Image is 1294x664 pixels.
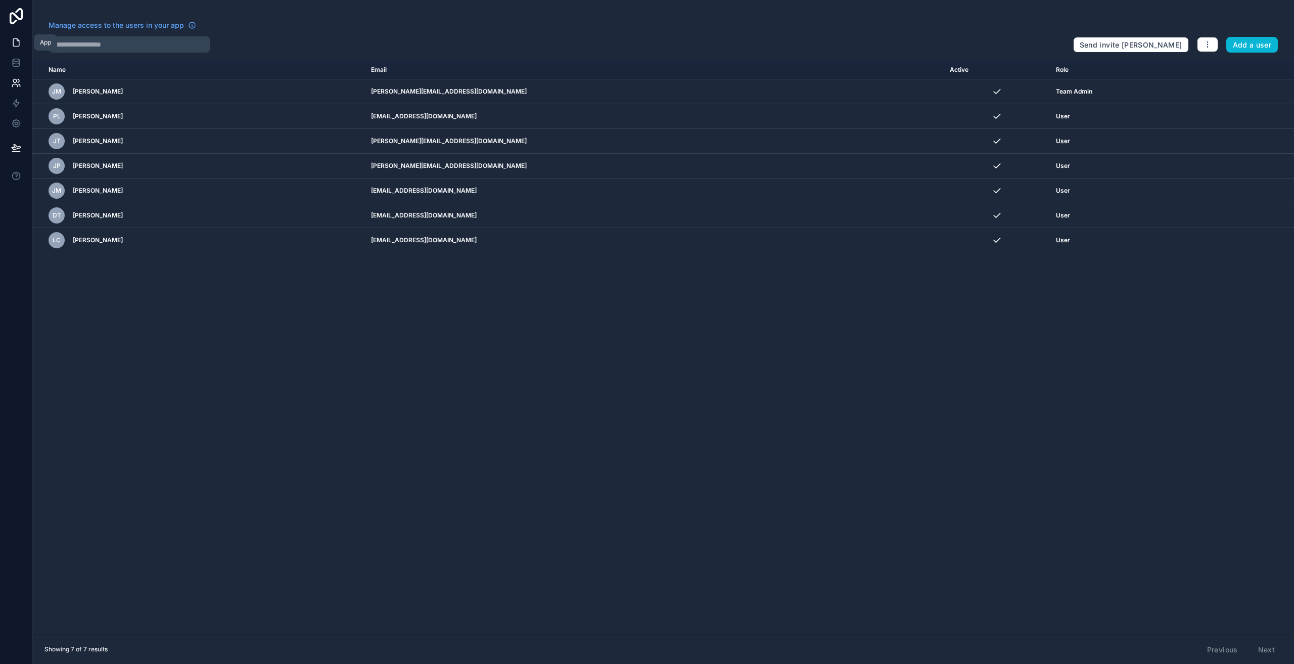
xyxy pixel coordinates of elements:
span: User [1056,236,1070,244]
span: User [1056,211,1070,219]
td: [EMAIL_ADDRESS][DOMAIN_NAME] [365,179,944,203]
div: scrollable content [32,61,1294,635]
button: Add a user [1226,37,1278,53]
th: Active [944,61,1050,79]
span: JP [53,162,61,170]
td: [PERSON_NAME][EMAIL_ADDRESS][DOMAIN_NAME] [365,154,944,179]
span: [PERSON_NAME] [73,187,123,195]
span: JT [53,137,61,145]
span: JM [52,187,61,195]
div: App [40,38,51,47]
span: [PERSON_NAME] [73,236,123,244]
span: [PERSON_NAME] [73,87,123,96]
span: DT [53,211,61,219]
span: [PERSON_NAME] [73,162,123,170]
span: User [1056,162,1070,170]
td: [PERSON_NAME][EMAIL_ADDRESS][DOMAIN_NAME] [365,129,944,154]
span: JM [52,87,61,96]
a: Manage access to the users in your app [49,20,196,30]
span: [PERSON_NAME] [73,137,123,145]
span: User [1056,137,1070,145]
button: Send invite [PERSON_NAME] [1073,37,1189,53]
td: [EMAIL_ADDRESS][DOMAIN_NAME] [365,203,944,228]
span: LC [53,236,61,244]
span: [PERSON_NAME] [73,112,123,120]
span: [PERSON_NAME] [73,211,123,219]
td: [EMAIL_ADDRESS][DOMAIN_NAME] [365,104,944,129]
span: Showing 7 of 7 results [44,645,108,653]
span: Manage access to the users in your app [49,20,184,30]
th: Email [365,61,944,79]
th: Name [32,61,365,79]
td: [PERSON_NAME][EMAIL_ADDRESS][DOMAIN_NAME] [365,79,944,104]
th: Role [1050,61,1217,79]
span: PL [53,112,61,120]
td: [EMAIL_ADDRESS][DOMAIN_NAME] [365,228,944,253]
span: User [1056,187,1070,195]
span: Team Admin [1056,87,1092,96]
span: User [1056,112,1070,120]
